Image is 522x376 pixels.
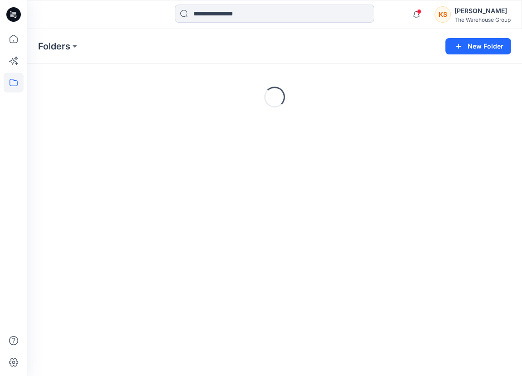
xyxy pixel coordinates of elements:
[454,5,511,16] div: [PERSON_NAME]
[445,38,511,54] button: New Folder
[38,40,70,53] a: Folders
[454,16,511,23] div: The Warehouse Group
[435,6,451,23] div: KS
